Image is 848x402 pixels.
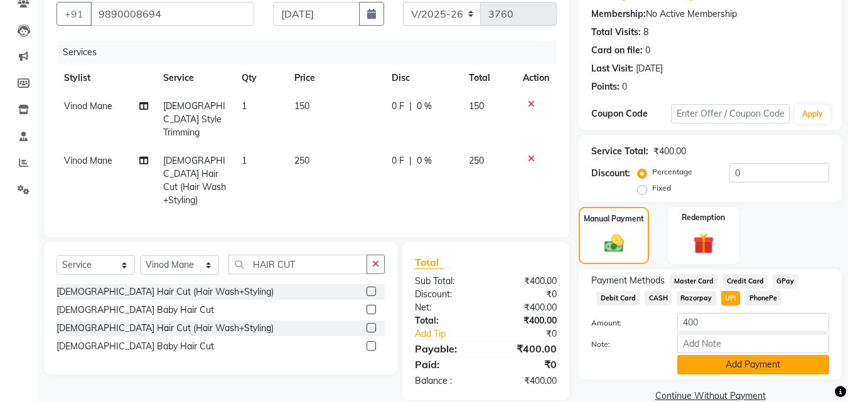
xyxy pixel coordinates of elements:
[405,301,486,314] div: Net:
[773,274,798,288] span: GPay
[486,341,566,356] div: ₹400.00
[242,155,247,166] span: 1
[58,41,566,64] div: Services
[469,155,484,166] span: 250
[677,355,829,374] button: Add Payment
[409,100,412,113] span: |
[405,341,486,356] div: Payable:
[486,314,566,327] div: ₹400.00
[598,232,630,255] img: _cash.svg
[591,26,641,39] div: Total Visits:
[582,317,667,329] label: Amount:
[636,62,663,75] div: [DATE]
[405,327,499,341] a: Add Tip
[582,339,667,350] label: Note:
[163,100,225,138] span: [DEMOGRAPHIC_DATA] Style Trimming
[469,100,484,112] span: 150
[591,80,620,93] div: Points:
[405,357,486,372] div: Paid:
[745,291,781,305] span: PhonePe
[242,100,247,112] span: 1
[515,64,557,92] th: Action
[163,155,226,206] span: [DEMOGRAPHIC_DATA] Hair Cut (Hair Wash+Styling)
[461,64,516,92] th: Total
[384,64,461,92] th: Disc
[591,145,648,158] div: Service Total:
[591,167,630,180] div: Discount:
[652,166,692,177] label: Percentage
[591,107,670,120] div: Coupon Code
[584,213,644,225] label: Manual Payment
[287,64,384,92] th: Price
[90,2,254,26] input: Search by Name/Mobile/Email/Code
[486,275,566,288] div: ₹400.00
[643,26,648,39] div: 8
[417,100,432,113] span: 0 %
[405,288,486,301] div: Discount:
[622,80,627,93] div: 0
[591,274,665,287] span: Payment Methods
[653,145,686,158] div: ₹400.00
[56,304,214,317] div: [DEMOGRAPHIC_DATA] Baby Hair Cut
[64,100,112,112] span: Vinod Mane
[294,100,309,112] span: 150
[645,44,650,57] div: 0
[591,62,633,75] div: Last Visit:
[677,291,716,305] span: Razorpay
[486,374,566,388] div: ₹400.00
[234,64,287,92] th: Qty
[722,274,768,288] span: Credit Card
[405,374,486,388] div: Balance :
[591,8,829,21] div: No Active Membership
[56,2,92,26] button: +91
[417,154,432,167] span: 0 %
[405,314,486,327] div: Total:
[596,291,640,305] span: Debit Card
[415,256,444,269] span: Total
[486,301,566,314] div: ₹400.00
[228,255,367,274] input: Search or Scan
[500,327,567,341] div: ₹0
[392,154,404,167] span: 0 F
[486,288,566,301] div: ₹0
[409,154,412,167] span: |
[687,231,721,257] img: _gift.svg
[64,155,112,166] span: Vinod Mane
[671,104,790,124] input: Enter Offer / Coupon Code
[682,212,725,223] label: Redemption
[56,340,214,353] div: [DEMOGRAPHIC_DATA] Baby Hair Cut
[645,291,672,305] span: CASH
[670,274,717,288] span: Master Card
[56,285,274,299] div: [DEMOGRAPHIC_DATA] Hair Cut (Hair Wash+Styling)
[677,313,829,332] input: Amount
[56,322,274,335] div: [DEMOGRAPHIC_DATA] Hair Cut (Hair Wash+Styling)
[591,8,646,21] div: Membership:
[795,105,830,124] button: Apply
[486,357,566,372] div: ₹0
[677,334,829,353] input: Add Note
[591,44,643,57] div: Card on file:
[721,291,741,305] span: UPI
[405,275,486,288] div: Sub Total:
[392,100,404,113] span: 0 F
[56,64,156,92] th: Stylist
[294,155,309,166] span: 250
[652,182,671,194] label: Fixed
[156,64,235,92] th: Service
